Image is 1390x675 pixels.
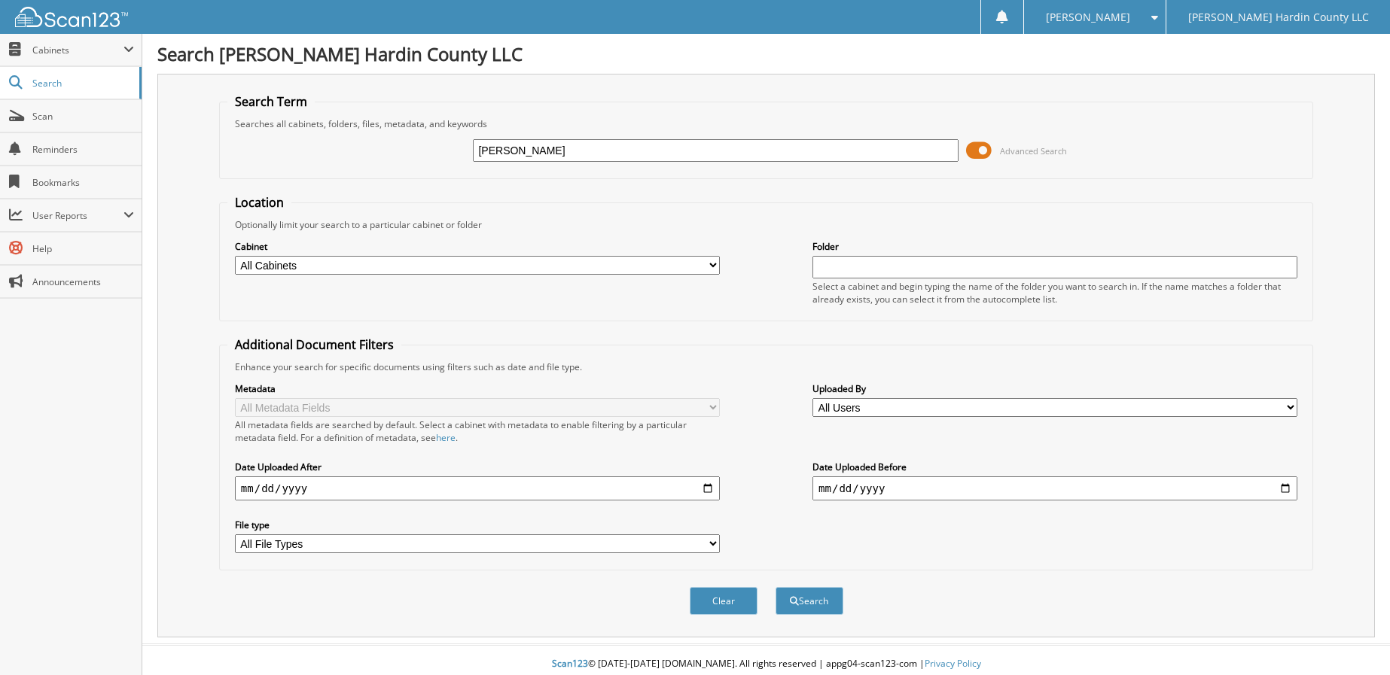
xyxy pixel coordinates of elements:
[157,41,1375,66] h1: Search [PERSON_NAME] Hardin County LLC
[1046,13,1130,22] span: [PERSON_NAME]
[812,476,1297,500] input: end
[32,275,134,288] span: Announcements
[235,476,720,500] input: start
[235,418,720,444] div: All metadata fields are searched by default. Select a cabinet with metadata to enable filtering b...
[227,218,1305,231] div: Optionally limit your search to a particular cabinet or folder
[227,117,1305,130] div: Searches all cabinets, folders, files, metadata, and keywords
[235,461,720,473] label: Date Uploaded After
[552,657,588,670] span: Scan123
[227,194,291,211] legend: Location
[812,461,1297,473] label: Date Uploaded Before
[235,240,720,253] label: Cabinet
[812,382,1297,395] label: Uploaded By
[32,143,134,156] span: Reminders
[32,209,123,222] span: User Reports
[690,587,757,615] button: Clear
[227,93,315,110] legend: Search Term
[227,360,1305,373] div: Enhance your search for specific documents using filters such as date and file type.
[1000,145,1067,157] span: Advanced Search
[32,44,123,56] span: Cabinets
[925,657,981,670] a: Privacy Policy
[32,77,132,90] span: Search
[32,176,134,189] span: Bookmarks
[436,431,456,444] a: here
[1315,603,1390,675] iframe: Chat Widget
[32,242,134,255] span: Help
[812,280,1297,306] div: Select a cabinet and begin typing the name of the folder you want to search in. If the name match...
[32,110,134,123] span: Scan
[227,336,401,353] legend: Additional Document Filters
[235,382,720,395] label: Metadata
[235,518,720,531] label: File type
[1188,13,1369,22] span: [PERSON_NAME] Hardin County LLC
[776,587,843,615] button: Search
[15,7,128,27] img: scan123-logo-white.svg
[812,240,1297,253] label: Folder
